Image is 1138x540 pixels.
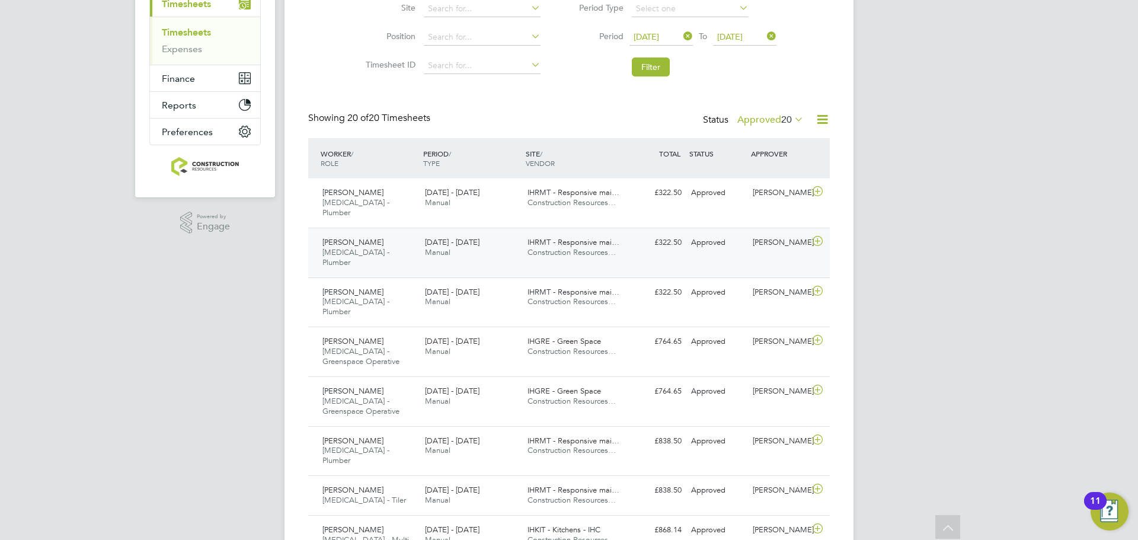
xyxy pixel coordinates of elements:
span: [DATE] [717,31,743,42]
div: Approved [686,520,748,540]
span: Manual [425,296,450,306]
span: VENDOR [526,158,555,168]
span: / [449,149,451,158]
span: IHRMT - Responsive mai… [528,436,619,446]
span: [PERSON_NAME] [322,237,383,247]
span: / [351,149,353,158]
label: Position [362,31,415,41]
div: APPROVER [748,143,810,164]
div: Timesheets [150,17,260,65]
span: Construction Resources… [528,247,616,257]
span: Construction Resources… [528,396,616,406]
span: 20 Timesheets [347,112,430,124]
span: Construction Resources… [528,445,616,455]
div: Approved [686,183,748,203]
span: [MEDICAL_DATA] - Greenspace Operative [322,346,399,366]
span: Manual [425,495,450,505]
span: [MEDICAL_DATA] - Tiler [322,495,406,505]
div: £322.50 [625,283,686,302]
span: / [540,149,542,158]
div: Approved [686,382,748,401]
span: IHRMT - Responsive mai… [528,237,619,247]
span: [PERSON_NAME] [322,525,383,535]
div: Approved [686,283,748,302]
span: Finance [162,73,195,84]
label: Timesheet ID [362,59,415,70]
span: Manual [425,197,450,207]
span: Construction Resources… [528,197,616,207]
span: [DATE] - [DATE] [425,386,480,396]
span: [PERSON_NAME] [322,485,383,495]
span: Manual [425,396,450,406]
span: [MEDICAL_DATA] - Plumber [322,296,389,317]
div: [PERSON_NAME] [748,183,810,203]
label: Site [362,2,415,13]
button: Preferences [150,119,260,145]
span: IHKIT - Kitchens - IHC [528,525,600,535]
div: [PERSON_NAME] [748,332,810,352]
span: Engage [197,222,230,232]
div: [PERSON_NAME] [748,233,810,253]
div: £764.65 [625,382,686,401]
div: Status [703,112,806,129]
div: Approved [686,432,748,451]
label: Period Type [570,2,624,13]
div: £322.50 [625,183,686,203]
button: Reports [150,92,260,118]
a: Expenses [162,43,202,55]
span: IHRMT - Responsive mai… [528,287,619,297]
input: Select one [632,1,749,17]
input: Search for... [424,29,541,46]
span: [DATE] - [DATE] [425,187,480,197]
a: Go to home page [149,157,261,176]
div: £838.50 [625,432,686,451]
span: Construction Resources… [528,346,616,356]
span: Manual [425,346,450,356]
div: Showing [308,112,433,124]
div: £322.50 [625,233,686,253]
div: [PERSON_NAME] [748,382,810,401]
span: Manual [425,247,450,257]
span: Reports [162,100,196,111]
span: [DATE] [634,31,659,42]
div: [PERSON_NAME] [748,520,810,540]
label: Approved [737,114,804,126]
span: [DATE] - [DATE] [425,485,480,495]
span: [PERSON_NAME] [322,187,383,197]
span: [DATE] - [DATE] [425,287,480,297]
span: [PERSON_NAME] [322,336,383,346]
div: £764.65 [625,332,686,352]
span: IHGRE - Green Space [528,336,601,346]
div: [PERSON_NAME] [748,432,810,451]
button: Open Resource Center, 11 new notifications [1091,493,1129,531]
span: IHRMT - Responsive mai… [528,187,619,197]
span: IHGRE - Green Space [528,386,601,396]
span: [DATE] - [DATE] [425,436,480,446]
button: Finance [150,65,260,91]
span: Manual [425,445,450,455]
a: Powered byEngage [180,212,231,234]
div: SITE [523,143,625,174]
span: 20 [781,114,792,126]
div: STATUS [686,143,748,164]
span: [MEDICAL_DATA] - Plumber [322,445,389,465]
button: Filter [632,57,670,76]
a: Timesheets [162,27,211,38]
span: [PERSON_NAME] [322,436,383,446]
div: Approved [686,481,748,500]
div: £838.50 [625,481,686,500]
div: Approved [686,332,748,352]
span: [PERSON_NAME] [322,287,383,297]
div: 11 [1090,501,1101,516]
div: PERIOD [420,143,523,174]
img: construction-resources-logo-retina.png [171,157,239,176]
span: 20 of [347,112,369,124]
span: [MEDICAL_DATA] - Plumber [322,247,389,267]
span: [DATE] - [DATE] [425,237,480,247]
input: Search for... [424,57,541,74]
label: Period [570,31,624,41]
div: [PERSON_NAME] [748,481,810,500]
span: [PERSON_NAME] [322,386,383,396]
span: [MEDICAL_DATA] - Plumber [322,197,389,218]
div: Approved [686,233,748,253]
